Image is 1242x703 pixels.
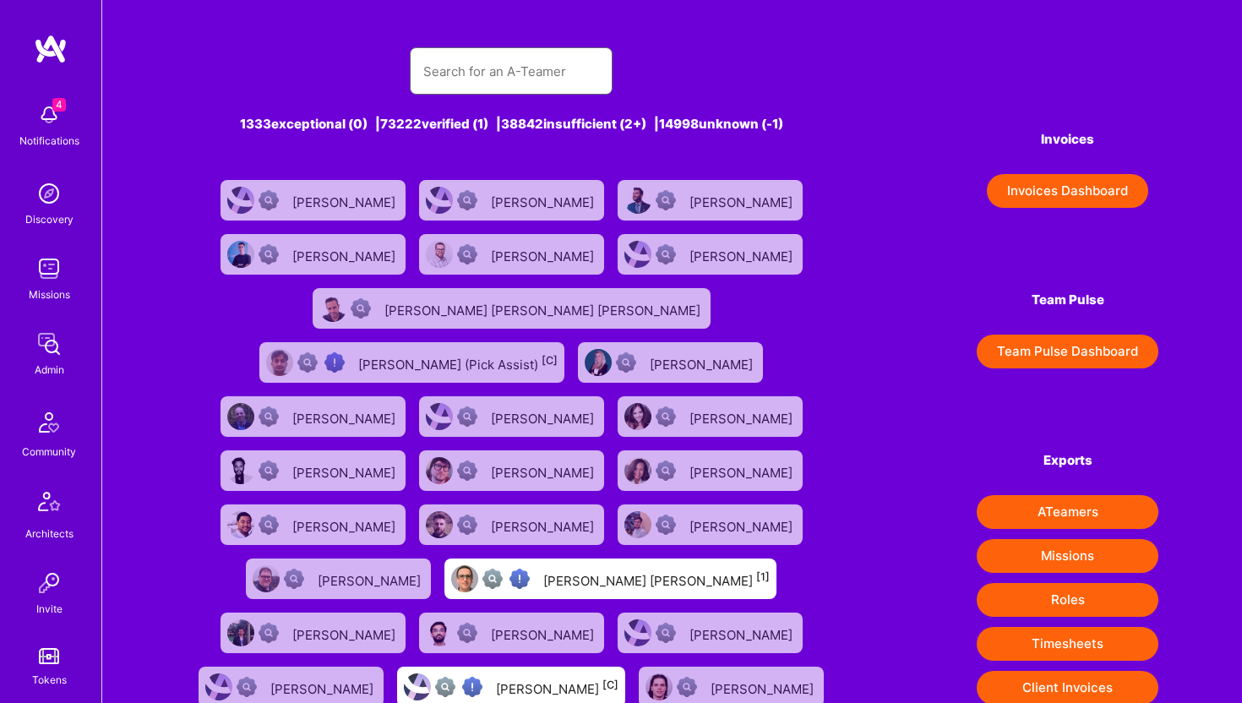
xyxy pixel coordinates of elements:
[491,189,597,211] div: [PERSON_NAME]
[611,606,809,660] a: User AvatarNot Scrubbed[PERSON_NAME]
[259,460,279,481] img: Not Scrubbed
[656,406,676,427] img: Not Scrubbed
[32,98,66,132] img: bell
[977,335,1158,368] button: Team Pulse Dashboard
[324,352,345,373] img: High Potential User
[227,511,254,538] img: User Avatar
[186,115,837,133] div: 1333 exceptional (0) | 73222 verified (1) | 38842 insufficient (2+) | 14998 unknown (-1)
[292,514,399,536] div: [PERSON_NAME]
[611,227,809,281] a: User AvatarNot Scrubbed[PERSON_NAME]
[214,173,412,227] a: User AvatarNot Scrubbed[PERSON_NAME]
[237,677,257,697] img: Not Scrubbed
[25,525,74,542] div: Architects
[602,678,618,691] sup: [C]
[491,243,597,265] div: [PERSON_NAME]
[689,189,796,211] div: [PERSON_NAME]
[227,241,254,268] img: User Avatar
[412,227,611,281] a: User AvatarNot Scrubbed[PERSON_NAME]
[32,327,66,361] img: admin teamwork
[611,173,809,227] a: User AvatarNot Scrubbed[PERSON_NAME]
[457,623,477,643] img: Not Scrubbed
[259,406,279,427] img: Not Scrubbed
[32,177,66,210] img: discovery
[306,281,717,335] a: User AvatarNot Scrubbed[PERSON_NAME] [PERSON_NAME] [PERSON_NAME]
[284,569,304,589] img: Not Scrubbed
[412,606,611,660] a: User AvatarNot Scrubbed[PERSON_NAME]
[412,390,611,444] a: User AvatarNot Scrubbed[PERSON_NAME]
[656,623,676,643] img: Not Scrubbed
[227,403,254,430] img: User Avatar
[227,187,254,214] img: User Avatar
[227,619,254,646] img: User Avatar
[543,568,770,590] div: [PERSON_NAME] [PERSON_NAME]
[253,335,571,390] a: User AvatarNot fully vettedHigh Potential User[PERSON_NAME] (Pick Assist)[C]
[756,570,770,583] sup: [1]
[259,623,279,643] img: Not Scrubbed
[542,354,558,367] sup: [C]
[426,457,453,484] img: User Avatar
[412,173,611,227] a: User AvatarNot Scrubbed[PERSON_NAME]
[19,132,79,150] div: Notifications
[259,515,279,535] img: Not Scrubbed
[412,444,611,498] a: User AvatarNot Scrubbed[PERSON_NAME]
[689,460,796,482] div: [PERSON_NAME]
[259,244,279,264] img: Not Scrubbed
[426,619,453,646] img: User Avatar
[239,552,438,606] a: User AvatarNot Scrubbed[PERSON_NAME]
[689,514,796,536] div: [PERSON_NAME]
[571,335,770,390] a: User AvatarNot Scrubbed[PERSON_NAME]
[29,484,69,525] img: Architects
[214,606,412,660] a: User AvatarNot Scrubbed[PERSON_NAME]
[491,514,597,536] div: [PERSON_NAME]
[457,515,477,535] img: Not Scrubbed
[585,349,612,376] img: User Avatar
[32,671,67,689] div: Tokens
[509,569,530,589] img: High Potential User
[482,569,503,589] img: Not fully vetted
[616,352,636,373] img: Not Scrubbed
[689,243,796,265] div: [PERSON_NAME]
[35,361,64,379] div: Admin
[423,50,599,93] input: Search for an A-Teamer
[977,539,1158,573] button: Missions
[624,457,651,484] img: User Avatar
[624,619,651,646] img: User Avatar
[426,403,453,430] img: User Avatar
[491,460,597,482] div: [PERSON_NAME]
[656,515,676,535] img: Not Scrubbed
[214,227,412,281] a: User AvatarNot Scrubbed[PERSON_NAME]
[451,565,478,592] img: User Avatar
[457,460,477,481] img: Not Scrubbed
[624,511,651,538] img: User Avatar
[977,453,1158,468] h4: Exports
[496,676,618,698] div: [PERSON_NAME]
[29,286,70,303] div: Missions
[205,673,232,700] img: User Avatar
[358,351,558,373] div: [PERSON_NAME] (Pick Assist)
[611,498,809,552] a: User AvatarNot Scrubbed[PERSON_NAME]
[318,568,424,590] div: [PERSON_NAME]
[29,402,69,443] img: Community
[426,187,453,214] img: User Avatar
[25,210,74,228] div: Discovery
[270,676,377,698] div: [PERSON_NAME]
[404,673,431,700] img: User Avatar
[656,190,676,210] img: Not Scrubbed
[977,132,1158,147] h4: Invoices
[457,406,477,427] img: Not Scrubbed
[977,583,1158,617] button: Roles
[656,244,676,264] img: Not Scrubbed
[227,457,254,484] img: User Avatar
[32,566,66,600] img: Invite
[977,174,1158,208] a: Invoices Dashboard
[384,297,704,319] div: [PERSON_NAME] [PERSON_NAME] [PERSON_NAME]
[292,189,399,211] div: [PERSON_NAME]
[611,444,809,498] a: User AvatarNot Scrubbed[PERSON_NAME]
[426,511,453,538] img: User Avatar
[36,600,63,618] div: Invite
[977,627,1158,661] button: Timesheets
[292,243,399,265] div: [PERSON_NAME]
[491,406,597,428] div: [PERSON_NAME]
[457,190,477,210] img: Not Scrubbed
